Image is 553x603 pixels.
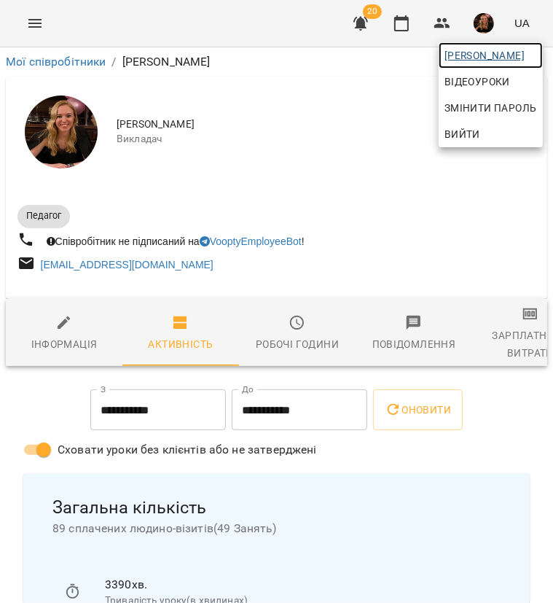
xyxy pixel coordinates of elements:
a: [PERSON_NAME] [439,42,543,69]
span: [PERSON_NAME] [444,47,537,64]
span: Змінити пароль [444,99,537,117]
button: Вийти [439,121,543,147]
span: Відеоуроки [444,73,510,90]
span: Вийти [444,125,480,143]
a: Відеоуроки [439,69,516,95]
a: Змінити пароль [439,95,543,121]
